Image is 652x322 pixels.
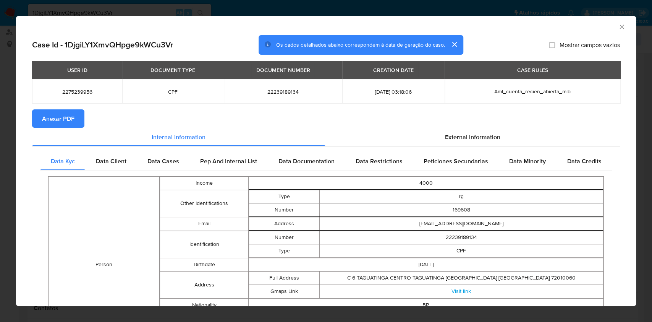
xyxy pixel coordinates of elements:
[200,156,257,165] span: Pep And Internal List
[249,298,603,312] td: BR
[320,217,603,230] td: [EMAIL_ADDRESS][DOMAIN_NAME]
[16,16,636,306] div: closure-recommendation-modal
[40,152,612,170] div: Detailed internal info
[567,156,601,165] span: Data Credits
[320,271,603,285] td: C 6 TAGUATINGA CENTRO TAGUATINGA [GEOGRAPHIC_DATA] [GEOGRAPHIC_DATA] 72010060
[618,23,625,30] button: Fechar a janela
[513,63,553,76] div: CASE RULES
[160,176,248,190] td: Income
[249,176,603,190] td: 4000
[509,156,546,165] span: Data Minority
[320,231,603,244] td: 22239189134
[160,258,248,271] td: Birthdate
[160,231,248,258] td: Identification
[251,63,314,76] div: DOCUMENT NUMBER
[233,88,333,95] span: 22239189134
[160,190,248,217] td: Other Identifications
[356,156,403,165] span: Data Restrictions
[278,156,334,165] span: Data Documentation
[146,63,200,76] div: DOCUMENT TYPE
[147,156,179,165] span: Data Cases
[41,88,113,95] span: 2275239956
[249,285,320,298] td: Gmaps Link
[494,88,571,95] span: Aml_cuenta_recien_abierta_mlb
[42,110,74,127] span: Anexar PDF
[96,156,126,165] span: Data Client
[249,244,320,257] td: Type
[424,156,488,165] span: Peticiones Secundarias
[249,271,320,285] td: Full Address
[32,40,173,50] h2: Case Id - 1DjgiLY1XmvQHpge9kWCu3Vr
[276,41,445,49] span: Os dados detalhados abaixo correspondem à data de geração do caso.
[249,217,320,230] td: Address
[451,287,471,295] a: Visit link
[249,190,320,203] td: Type
[249,258,603,271] td: [DATE]
[369,63,418,76] div: CREATION DATE
[131,88,215,95] span: CPF
[32,109,84,128] button: Anexar PDF
[320,203,603,216] td: 169608
[32,128,620,146] div: Detailed info
[560,41,620,49] span: Mostrar campos vazios
[160,298,248,312] td: Nationality
[320,190,603,203] td: rg
[445,132,500,141] span: External information
[160,271,248,298] td: Address
[249,231,320,244] td: Number
[445,35,463,54] button: cerrar
[51,156,75,165] span: Data Kyc
[160,217,248,231] td: Email
[152,132,205,141] span: Internal information
[549,42,555,48] input: Mostrar campos vazios
[249,203,320,216] td: Number
[63,63,92,76] div: USER ID
[351,88,435,95] span: [DATE] 03:18:06
[320,244,603,257] td: CPF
